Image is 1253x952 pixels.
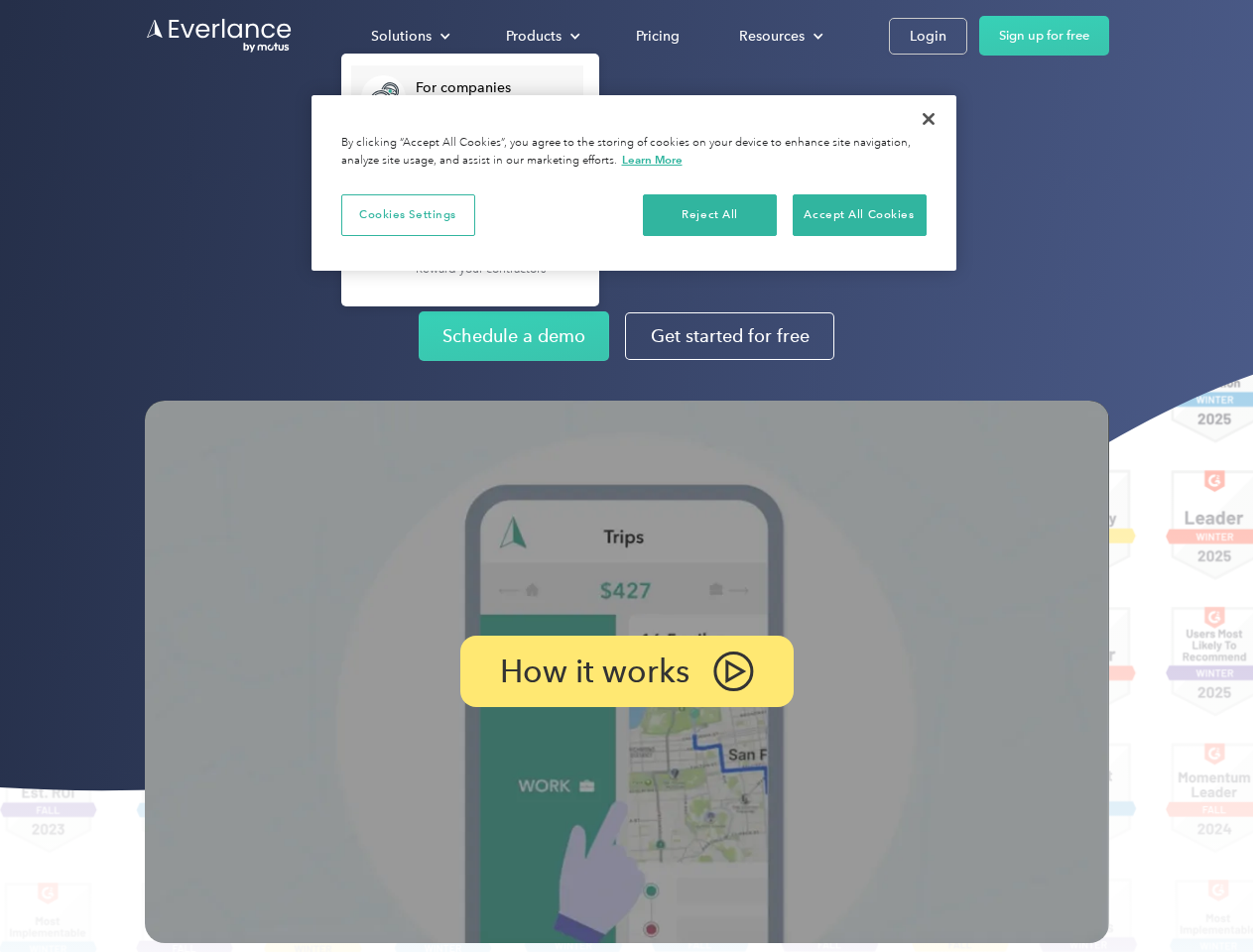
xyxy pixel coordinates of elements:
[341,194,475,236] button: Cookies Settings
[739,24,805,49] div: Resources
[910,24,946,49] div: Login
[616,19,699,54] a: Pricing
[351,19,466,54] div: Solutions
[979,16,1109,56] a: Sign up for free
[351,65,583,130] a: For companiesEasy vehicle reimbursements
[312,95,956,271] div: Privacy
[312,95,956,271] div: Cookie banner
[486,19,596,54] div: Products
[146,118,246,160] input: Submit
[416,78,573,98] div: For companies
[793,194,927,236] button: Accept All Cookies
[341,135,927,170] div: By clicking “Accept All Cookies”, you agree to the storing of cookies on your device to enhance s...
[636,24,680,49] div: Pricing
[643,194,777,236] button: Reject All
[719,19,839,54] div: Resources
[145,17,294,55] a: Go to homepage
[622,153,683,167] a: More information about your privacy, opens in a new tab
[419,311,609,361] a: Schedule a demo
[500,659,689,683] p: How it works
[907,97,950,141] button: Close
[625,312,834,360] a: Get started for free
[341,54,599,306] nav: Solutions
[371,24,432,49] div: Solutions
[889,18,967,55] a: Login
[506,24,562,49] div: Products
